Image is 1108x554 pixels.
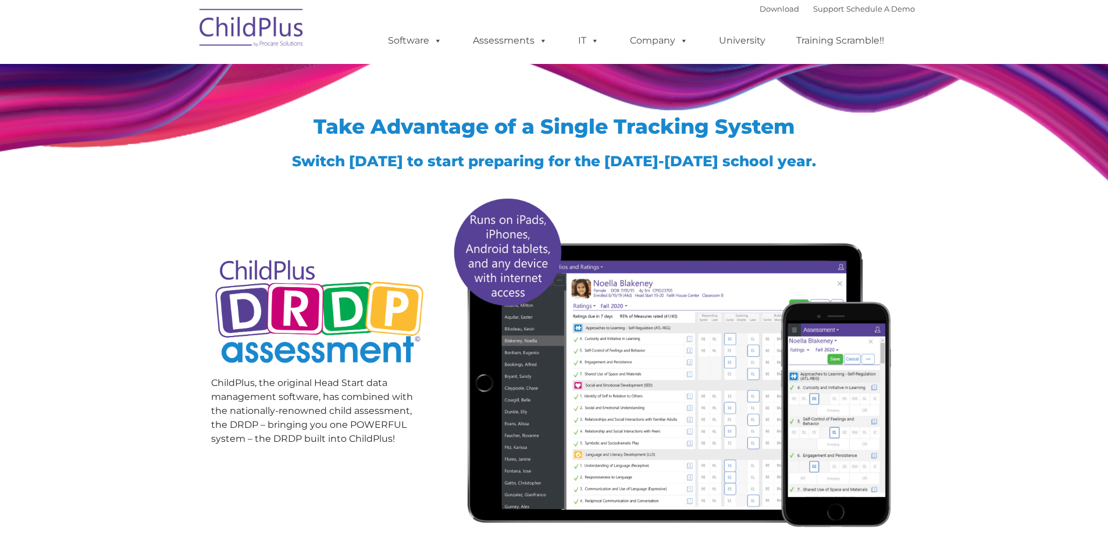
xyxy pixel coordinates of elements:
span: ChildPlus, the original Head Start data management software, has combined with the nationally-ren... [211,377,413,444]
img: All-devices [446,189,897,535]
a: Support [813,4,844,13]
a: Training Scramble!! [785,29,896,52]
span: Switch [DATE] to start preparing for the [DATE]-[DATE] school year. [292,152,816,170]
span: Take Advantage of a Single Tracking System [313,114,795,139]
a: Company [618,29,700,52]
a: University [707,29,777,52]
img: Copyright - DRDP Logo [211,247,428,379]
font: | [760,4,915,13]
a: IT [567,29,611,52]
a: Software [376,29,454,52]
a: Schedule A Demo [846,4,915,13]
img: ChildPlus by Procare Solutions [194,1,310,59]
a: Assessments [461,29,559,52]
a: Download [760,4,799,13]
